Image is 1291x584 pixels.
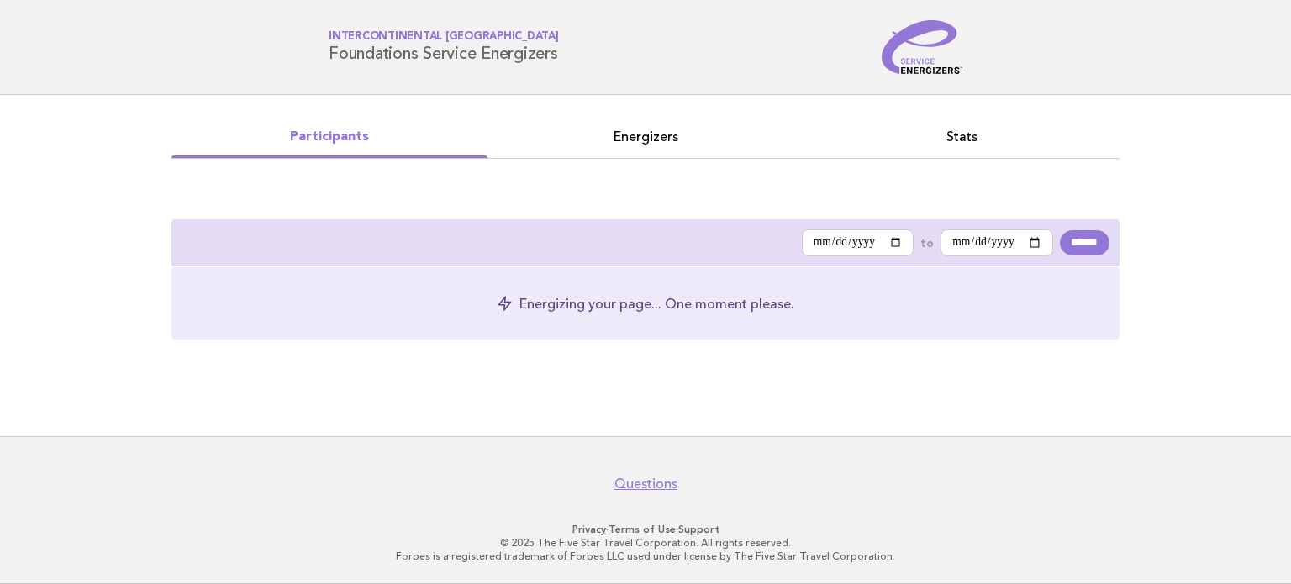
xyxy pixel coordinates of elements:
[487,125,804,149] a: Energizers
[131,523,1160,536] p: · ·
[572,523,606,535] a: Privacy
[329,32,559,43] span: InterContinental [GEOGRAPHIC_DATA]
[614,476,677,492] a: Questions
[609,523,676,535] a: Terms of Use
[804,125,1120,149] a: Stats
[882,20,962,74] img: Service Energizers
[171,125,487,149] a: Participants
[329,32,559,63] h1: Foundations Service Energizers
[131,550,1160,563] p: Forbes is a registered trademark of Forbes LLC used under license by The Five Star Travel Corpora...
[920,235,934,250] label: to
[131,536,1160,550] p: © 2025 The Five Star Travel Corporation. All rights reserved.
[519,294,794,313] p: Energizing your page... One moment please.
[678,523,719,535] a: Support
